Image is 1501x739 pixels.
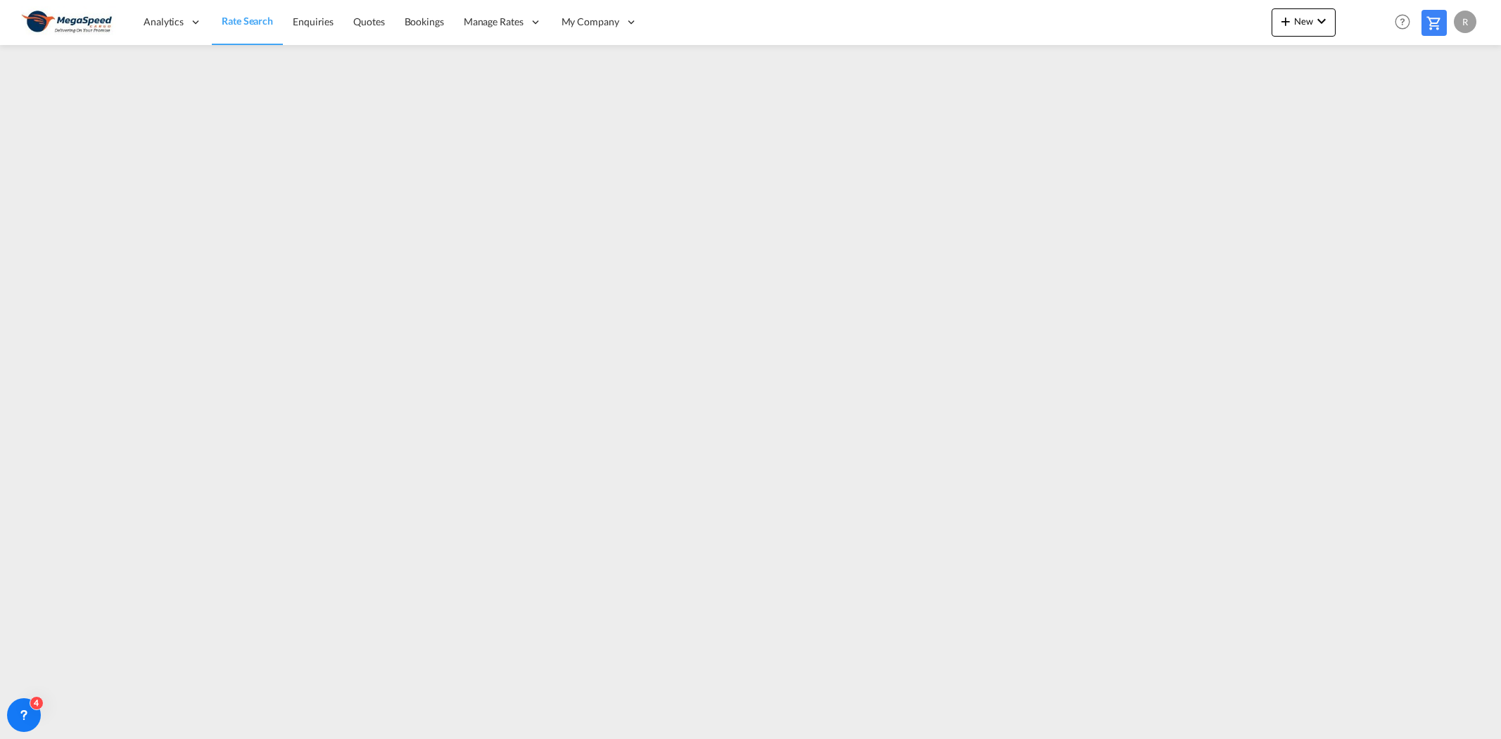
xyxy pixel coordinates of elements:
[1277,15,1330,27] span: New
[1391,10,1421,35] div: Help
[222,15,273,27] span: Rate Search
[144,15,184,29] span: Analytics
[1391,10,1414,34] span: Help
[1277,13,1294,30] md-icon: icon-plus 400-fg
[1454,11,1476,33] div: R
[21,6,116,38] img: ad002ba0aea611eda5429768204679d3.JPG
[464,15,524,29] span: Manage Rates
[1272,8,1336,37] button: icon-plus 400-fgNewicon-chevron-down
[353,15,384,27] span: Quotes
[1313,13,1330,30] md-icon: icon-chevron-down
[562,15,619,29] span: My Company
[293,15,334,27] span: Enquiries
[405,15,444,27] span: Bookings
